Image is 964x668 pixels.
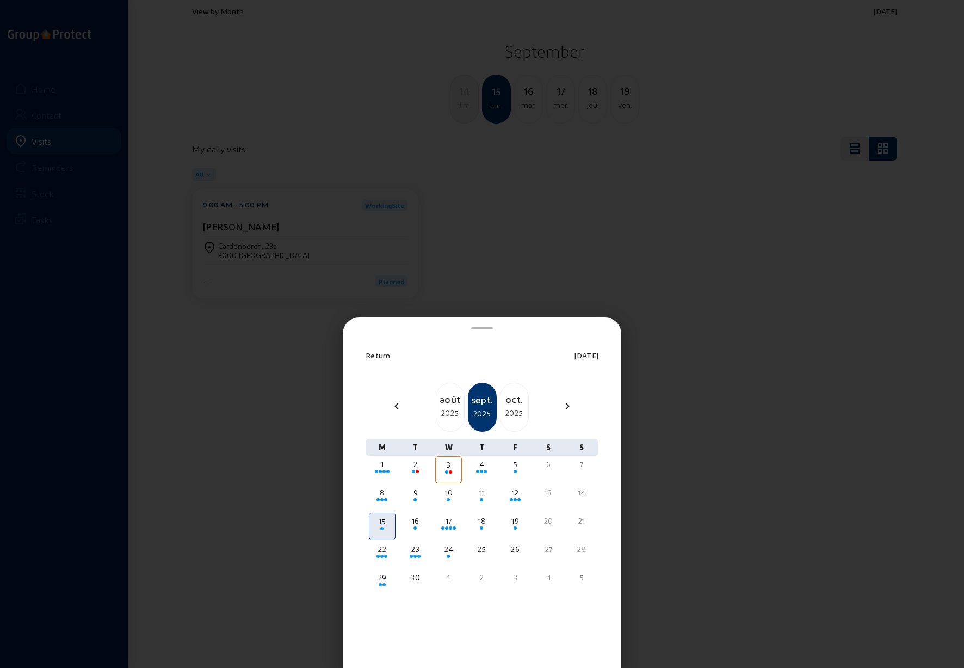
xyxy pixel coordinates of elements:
div: 18 [469,516,494,526]
div: 8 [370,487,394,498]
div: 1 [370,459,394,470]
div: 2025 [469,407,496,420]
div: T [465,439,498,456]
div: S [532,439,565,456]
div: août [436,391,464,407]
div: 24 [436,544,461,555]
mat-icon: chevron_right [561,400,574,413]
div: S [565,439,598,456]
div: 23 [403,544,428,555]
div: 12 [503,487,528,498]
div: 21 [570,516,594,526]
div: 26 [503,544,528,555]
div: 20 [536,516,561,526]
div: 14 [570,487,594,498]
div: 5 [570,572,594,583]
div: 28 [570,544,594,555]
span: Return [366,351,391,360]
div: W [432,439,465,456]
div: 1 [436,572,461,583]
div: 29 [370,572,394,583]
div: 9 [403,487,428,498]
div: 5 [503,459,528,470]
div: M [366,439,399,456]
div: F [499,439,532,456]
div: 2025 [500,407,528,420]
div: 4 [469,459,494,470]
span: [DATE] [574,351,599,360]
div: 6 [536,459,561,470]
div: 2025 [436,407,464,420]
div: 27 [536,544,561,555]
div: 17 [436,516,461,526]
div: 2 [403,459,428,470]
div: 10 [436,487,461,498]
div: 3 [503,572,528,583]
div: 16 [403,516,428,526]
div: 22 [370,544,394,555]
div: oct. [500,391,528,407]
div: sept. [469,392,496,407]
div: 2 [469,572,494,583]
div: 13 [536,487,561,498]
div: 25 [469,544,494,555]
div: 3 [437,459,460,470]
div: 4 [536,572,561,583]
div: T [399,439,432,456]
mat-icon: chevron_left [390,400,403,413]
div: 15 [370,516,394,527]
div: 19 [503,516,528,526]
div: 11 [469,487,494,498]
div: 30 [403,572,428,583]
div: 7 [570,459,594,470]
